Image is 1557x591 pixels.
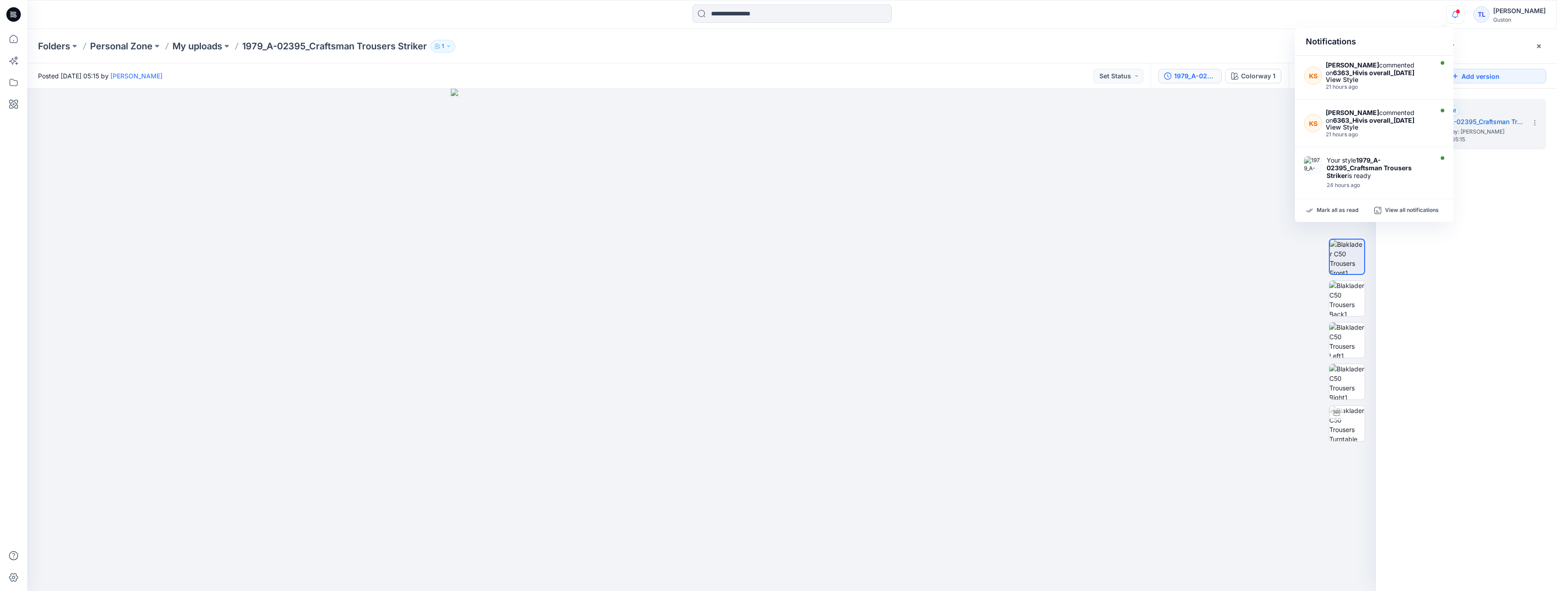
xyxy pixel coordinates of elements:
[1330,240,1364,274] img: Blaklader C50 Trousers Front1
[1535,43,1543,50] button: Close
[1405,69,1546,83] button: Add version
[1326,124,1431,130] div: View Style
[1333,69,1414,77] strong: 6363_Hivis overall_[DATE]
[1158,69,1222,83] button: 1979_A-02395_Craftsman Trousers Striker
[1329,406,1365,441] img: Blaklader C50 Trousers Turntable
[1326,109,1431,124] div: commented on
[242,40,427,53] p: 1979_A-02395_Craftsman Trousers Striker
[1327,156,1412,179] strong: 1979_A-02395_Craftsman Trousers Striker
[1333,116,1414,124] strong: 6363_Hivis overall_[DATE]
[1326,61,1379,69] strong: [PERSON_NAME]
[1433,127,1523,136] span: Posted by: Tharindu Lakmal Perera
[1329,281,1365,316] img: Blaklader C50 Trousers Back1
[1241,71,1275,81] div: Colorway 1
[1473,6,1490,23] div: TL
[1326,84,1431,90] div: Tuesday, September 23, 2025 08:19
[1327,156,1431,179] div: Your style is ready
[1385,207,1439,215] p: View all notifications
[1174,71,1216,81] div: 1979_A-02395_Craftsman Trousers Striker
[1433,136,1523,143] span: [DATE] 05:15
[1304,67,1322,85] div: KS
[1326,77,1431,83] div: View Style
[451,89,953,591] img: eyJhbGciOiJIUzI1NiIsImtpZCI6IjAiLCJzbHQiOiJzZXMiLCJ0eXAiOiJKV1QifQ.eyJkYXRhIjp7InR5cGUiOiJzdG9yYW...
[1326,109,1379,116] strong: [PERSON_NAME]
[110,72,162,80] a: [PERSON_NAME]
[38,40,70,53] a: Folders
[1225,69,1281,83] button: Colorway 1
[1433,116,1523,127] h5: 1979_A-02395_Craftsman Trousers Striker
[1329,322,1365,358] img: Blaklader C50 Trousers Left1
[38,71,162,81] span: Posted [DATE] 05:15 by
[1493,5,1546,16] div: [PERSON_NAME]
[1295,28,1453,56] div: Notifications
[1326,131,1431,138] div: Tuesday, September 23, 2025 08:18
[442,41,444,51] p: 1
[430,40,455,53] button: 1
[90,40,153,53] a: Personal Zone
[1326,61,1431,77] div: commented on
[1317,207,1358,215] p: Mark all as read
[1329,364,1365,399] img: Blaklader C50 Trousers Right1
[172,40,222,53] a: My uploads
[1493,16,1546,23] div: Guston
[1304,114,1322,132] div: KS
[1304,156,1322,174] img: 1979_A-02395_Craftsman Trousers Striker
[1327,182,1431,188] div: Tuesday, September 23, 2025 05:17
